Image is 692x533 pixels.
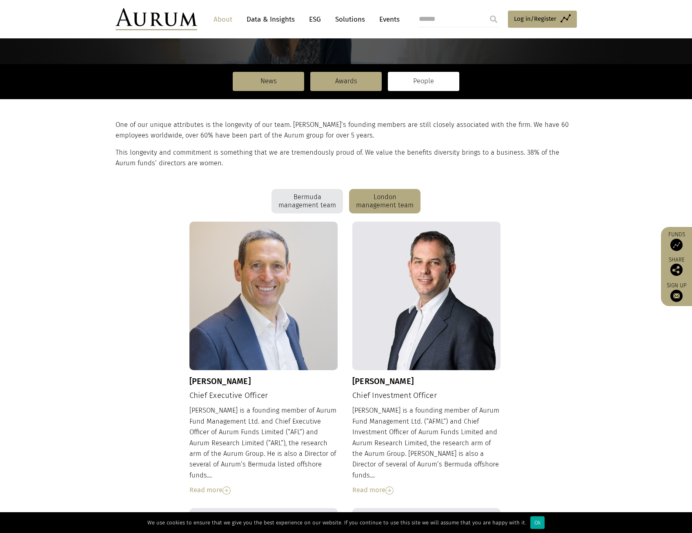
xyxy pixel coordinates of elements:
[331,12,369,27] a: Solutions
[305,12,325,27] a: ESG
[189,485,338,495] div: Read more
[352,405,501,495] div: [PERSON_NAME] is a founding member of Aurum Fund Management Ltd. (“AFML”) and Chief Investment Of...
[670,290,683,302] img: Sign up to our newsletter
[243,12,299,27] a: Data & Insights
[352,391,501,400] h4: Chief Investment Officer
[189,391,338,400] h4: Chief Executive Officer
[116,8,197,30] img: Aurum
[189,376,338,386] h3: [PERSON_NAME]
[116,147,575,169] p: This longevity and commitment is something that we are tremendously proud of. We value the benefi...
[352,485,501,495] div: Read more
[189,405,338,495] div: [PERSON_NAME] is a founding member of Aurum Fund Management Ltd. and Chief Executive Officer of A...
[514,14,556,24] span: Log in/Register
[223,486,231,495] img: Read More
[271,189,343,213] div: Bermuda management team
[670,264,683,276] img: Share this post
[116,120,575,141] p: One of our unique attributes is the longevity of our team. [PERSON_NAME]’s founding members are s...
[388,72,459,91] a: People
[209,12,236,27] a: About
[665,257,688,276] div: Share
[233,72,304,91] a: News
[508,11,577,28] a: Log in/Register
[530,516,545,529] div: Ok
[310,72,382,91] a: Awards
[665,282,688,302] a: Sign up
[385,486,394,495] img: Read More
[352,376,501,386] h3: [PERSON_NAME]
[665,231,688,251] a: Funds
[349,189,421,213] div: London management team
[670,239,683,251] img: Access Funds
[375,12,400,27] a: Events
[485,11,502,27] input: Submit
